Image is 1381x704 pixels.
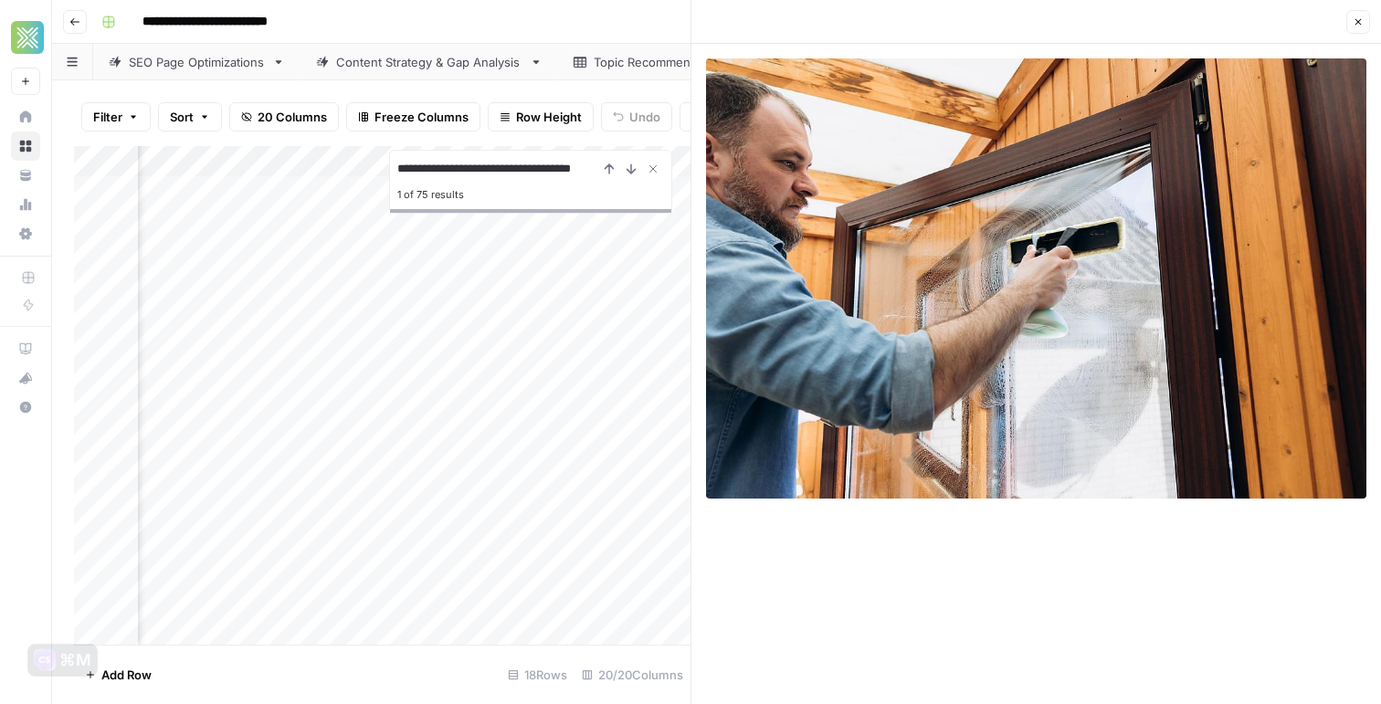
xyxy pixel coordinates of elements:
img: Row/Cell [706,58,1366,499]
div: SEO Page Optimizations [129,53,265,71]
a: Browse [11,131,40,161]
a: SEO Page Optimizations [93,44,300,80]
span: Sort [170,108,194,126]
a: Content Strategy & Gap Analysis [300,44,558,80]
button: Workspace: Xponent21 [11,15,40,60]
button: 20 Columns [229,102,339,131]
img: Xponent21 Logo [11,21,44,54]
a: Topic Recommendations [558,44,772,80]
button: Next Result [620,158,642,180]
a: Settings [11,219,40,248]
div: 1 of 75 results [397,184,664,205]
div: What's new? [12,364,39,392]
span: Row Height [516,108,582,126]
button: Freeze Columns [346,102,480,131]
button: Add Row [74,660,163,689]
button: Help + Support [11,393,40,422]
a: Home [11,102,40,131]
button: Row Height [488,102,594,131]
div: ⌘M [59,651,91,669]
span: Filter [93,108,122,126]
div: Topic Recommendations [594,53,736,71]
button: Filter [81,102,151,131]
span: Freeze Columns [374,108,469,126]
div: 20/20 Columns [575,660,690,689]
a: Your Data [11,161,40,190]
a: Usage [11,190,40,219]
button: Previous Result [598,158,620,180]
span: Undo [629,108,660,126]
div: 18 Rows [501,660,575,689]
button: Sort [158,102,222,131]
button: What's new? [11,363,40,393]
a: AirOps Academy [11,334,40,363]
button: Close Search [642,158,664,180]
button: Undo [601,102,672,131]
div: Content Strategy & Gap Analysis [336,53,522,71]
span: Add Row [101,666,152,684]
span: 20 Columns [258,108,327,126]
